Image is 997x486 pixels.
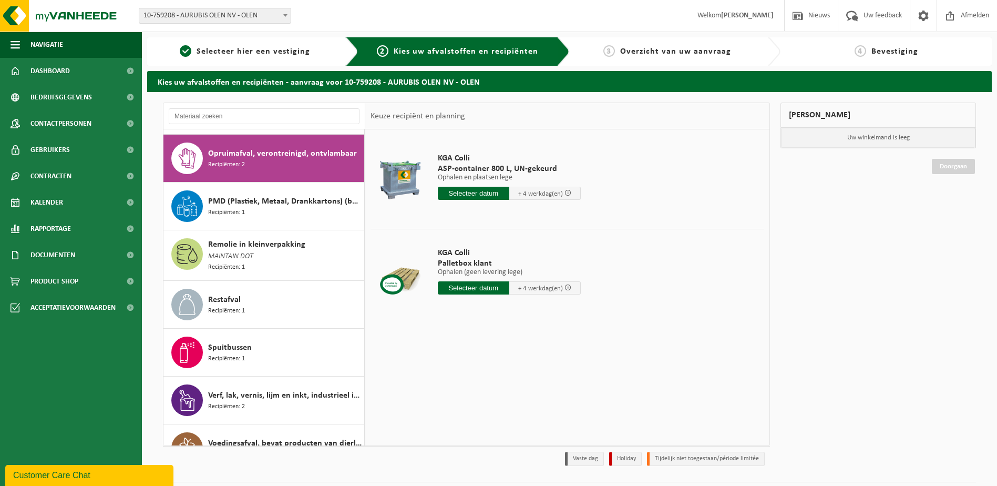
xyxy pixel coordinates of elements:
p: Ophalen (geen levering lege) [438,269,581,276]
span: PMD (Plastiek, Metaal, Drankkartons) (bedrijven) [208,195,362,208]
span: Contactpersonen [30,110,91,137]
span: ASP-container 800 L, UN-gekeurd [438,164,581,174]
span: Overzicht van uw aanvraag [620,47,731,56]
button: Remolie in kleinverpakking MAINTAIN DOT Recipiënten: 1 [163,230,365,281]
span: Recipiënten: 2 [208,160,245,170]
span: Product Shop [30,268,78,295]
input: Selecteer datum [438,281,509,295]
span: KGA Colli [438,153,581,164]
span: Voedingsafval, bevat producten van dierlijke oorsprong, onverpakt, categorie 3 [208,437,362,450]
span: 3 [603,45,615,57]
a: 1Selecteer hier een vestiging [152,45,337,58]
div: Keuze recipiënt en planning [365,103,470,129]
span: Restafval [208,293,241,306]
button: Opruimafval, verontreinigd, ontvlambaar Recipiënten: 2 [163,135,365,183]
span: Bevestiging [871,47,918,56]
button: PMD (Plastiek, Metaal, Drankkartons) (bedrijven) Recipiënten: 1 [163,183,365,230]
strong: [PERSON_NAME] [721,12,774,19]
span: Spuitbussen [208,341,252,354]
button: Verf, lak, vernis, lijm en inkt, industrieel in kleinverpakking Recipiënten: 2 [163,377,365,424]
span: Bedrijfsgegevens [30,84,92,110]
span: Remolie in kleinverpakking [208,238,305,251]
span: Opruimafval, verontreinigd, ontvlambaar [208,147,357,160]
li: Holiday [609,452,642,466]
span: Kalender [30,189,63,216]
span: Kies uw afvalstoffen en recipiënten [394,47,538,56]
span: Rapportage [30,216,71,242]
li: Tijdelijk niet toegestaan/période limitée [647,452,765,466]
span: Acceptatievoorwaarden [30,295,116,321]
span: Recipiënten: 1 [208,208,245,218]
span: Recipiënten: 1 [208,262,245,272]
input: Materiaal zoeken [169,108,359,124]
span: Recipiënten: 1 [208,354,245,364]
li: Vaste dag [565,452,604,466]
button: Spuitbussen Recipiënten: 1 [163,329,365,377]
h2: Kies uw afvalstoffen en recipiënten - aanvraag voor 10-759208 - AURUBIS OLEN NV - OLEN [147,71,992,92]
span: Verf, lak, vernis, lijm en inkt, industrieel in kleinverpakking [208,389,362,402]
span: Selecteer hier een vestiging [197,47,310,56]
span: KGA Colli [438,248,581,258]
span: 2 [377,45,388,57]
span: Palletbox klant [438,258,581,269]
span: Dashboard [30,58,70,84]
div: [PERSON_NAME] [780,103,976,128]
p: Uw winkelmand is leeg [781,128,975,148]
button: Voedingsafval, bevat producten van dierlijke oorsprong, onverpakt, categorie 3 [163,424,365,472]
span: Recipiënten: 2 [208,402,245,412]
span: + 4 werkdag(en) [518,190,563,197]
span: + 4 werkdag(en) [518,285,563,292]
p: Ophalen en plaatsen lege [438,174,581,181]
button: Restafval Recipiënten: 1 [163,281,365,329]
span: MAINTAIN DOT [208,251,253,262]
span: 10-759208 - AURUBIS OLEN NV - OLEN [139,8,291,23]
span: Documenten [30,242,75,268]
a: Doorgaan [932,159,975,174]
span: 1 [180,45,191,57]
span: 10-759208 - AURUBIS OLEN NV - OLEN [139,8,291,24]
input: Selecteer datum [438,187,509,200]
span: Recipiënten: 1 [208,306,245,316]
span: Gebruikers [30,137,70,163]
span: Contracten [30,163,71,189]
span: 4 [855,45,866,57]
iframe: chat widget [5,463,176,486]
span: Navigatie [30,32,63,58]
